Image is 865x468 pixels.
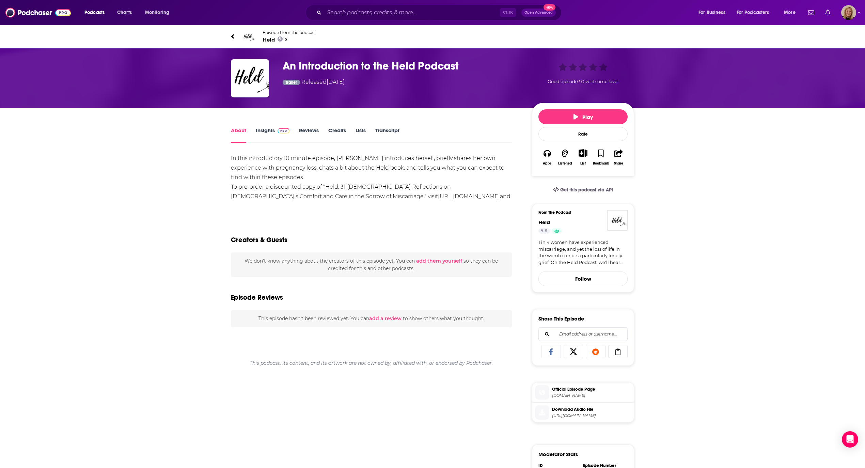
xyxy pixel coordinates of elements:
a: Official Episode Page[DOMAIN_NAME] [535,385,631,400]
span: Ctrl K [500,8,516,17]
span: 5 [285,38,287,41]
span: abbeywedgeworth.libsyn.com [552,393,631,398]
h3: From The Podcast [538,210,622,215]
span: 5 [545,228,547,235]
div: Share [614,161,623,166]
span: Play [573,114,593,120]
a: Share on X/Twitter [564,345,583,358]
div: Released [DATE] [283,78,345,87]
button: open menu [140,7,178,18]
a: About [231,127,246,143]
button: Share [610,145,628,170]
a: 5 [538,228,550,234]
div: Open Intercom Messenger [842,431,858,448]
a: Show notifications dropdown [805,7,817,18]
span: This episode hasn't been reviewed yet. You can to show others what you thought. [258,315,484,322]
span: New [544,4,556,11]
span: Held [263,36,316,43]
div: This podcast, its content, and its artwork are not owned by, affiliated with, or endorsed by Podc... [231,355,512,372]
div: Search podcasts, credits, & more... [312,5,568,20]
a: Credits [328,127,346,143]
button: Listened [556,145,574,170]
a: Share on Facebook [541,345,561,358]
a: Charts [113,7,136,18]
img: Held [607,210,628,231]
button: open menu [779,7,804,18]
a: Held [538,219,550,225]
span: Official Episode Page [552,386,631,392]
div: Listened [558,161,572,166]
a: Copy Link [608,345,628,358]
a: Transcript [375,127,399,143]
img: User Profile [841,5,856,20]
a: 1 in 4 women have experienced miscarriage, and yet the loss of life in the womb can be a particul... [538,239,628,266]
button: Follow [538,271,628,286]
button: open menu [694,7,734,18]
div: Search followers [538,327,628,341]
div: Show More ButtonList [574,145,592,170]
span: For Business [698,8,725,17]
h1: An Introduction to the Held Podcast [283,59,521,73]
span: We don't know anything about the creators of this episode yet . You can so they can be credited f... [245,258,498,271]
a: Get this podcast via API [548,182,618,198]
span: For Podcasters [737,8,769,17]
span: Open Advanced [524,11,553,14]
img: An Introduction to the Held Podcast [231,59,269,97]
input: Search podcasts, credits, & more... [324,7,500,18]
div: In this introductory 10 minute episode, [PERSON_NAME] introduces herself, briefly shares her own ... [231,154,512,211]
a: Download Audio File[URL][DOMAIN_NAME] [535,405,631,420]
span: Podcasts [84,8,105,17]
button: add a review [369,315,402,322]
span: Download Audio File [552,406,631,412]
span: Trailer [285,80,297,84]
a: InsightsPodchaser Pro [256,127,289,143]
span: Get this podcast via API [560,187,613,193]
span: Good episode? Give it some love! [548,79,618,84]
button: open menu [732,7,779,18]
span: https://traffic.libsyn.com/secure/abbeywedgeworth/Held20Ep2000020FINAL.mp3?dest-id=2159927 [552,413,631,418]
input: Email address or username... [544,328,622,341]
img: Podchaser - Follow, Share and Rate Podcasts [5,6,71,19]
span: Episode from the podcast [263,30,316,35]
span: Charts [117,8,132,17]
button: Apps [538,145,556,170]
button: Bookmark [592,145,610,170]
button: add them yourself [416,258,462,264]
span: Monitoring [145,8,169,17]
div: Apps [543,161,552,166]
button: open menu [80,7,113,18]
a: Show notifications dropdown [822,7,833,18]
img: Held [240,28,256,45]
h2: Creators & Guests [231,236,287,244]
h3: Moderator Stats [538,451,578,457]
button: Play [538,109,628,124]
button: Show profile menu [841,5,856,20]
span: Logged in as avansolkema [841,5,856,20]
img: Podchaser Pro [278,128,289,134]
div: Bookmark [593,161,609,166]
a: Share on Reddit [586,345,605,358]
h3: Episode Reviews [231,293,283,302]
span: More [784,8,796,17]
h3: Share This Episode [538,315,584,322]
a: Lists [356,127,366,143]
button: Open AdvancedNew [521,9,556,17]
a: HeldEpisode from the podcastHeld5 [231,28,634,45]
button: Show More Button [576,149,590,157]
a: [URL][DOMAIN_NAME] [438,193,500,200]
div: List [580,161,586,166]
div: Rate [538,127,628,141]
a: Reviews [299,127,319,143]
